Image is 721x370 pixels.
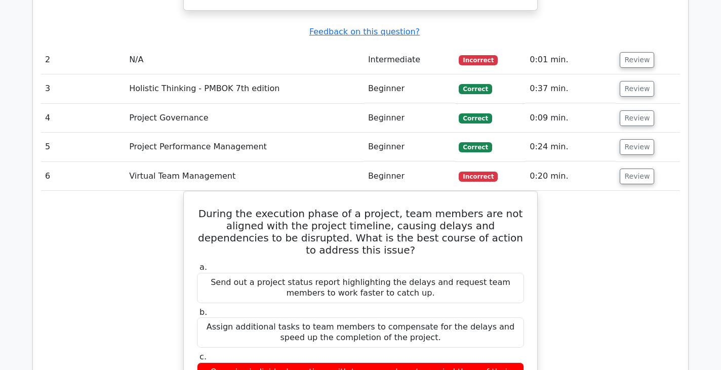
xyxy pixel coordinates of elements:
h5: During the execution phase of a project, team members are not aligned with the project timeline, ... [196,208,525,256]
span: Incorrect [459,172,498,182]
td: 0:20 min. [526,162,616,191]
span: Correct [459,113,492,124]
td: Holistic Thinking - PMBOK 7th edition [125,74,364,103]
span: Correct [459,142,492,152]
span: a. [199,262,207,272]
td: N/A [125,46,364,74]
td: Virtual Team Management [125,162,364,191]
span: b. [199,307,207,317]
div: Send out a project status report highlighting the delays and request team members to work faster ... [197,273,524,303]
td: 0:01 min. [526,46,616,74]
td: 4 [41,104,125,133]
td: Beginner [364,74,455,103]
button: Review [620,52,654,68]
button: Review [620,110,654,126]
td: Beginner [364,133,455,161]
td: Project Performance Management [125,133,364,161]
td: 0:09 min. [526,104,616,133]
td: 5 [41,133,125,161]
a: Feedback on this question? [309,27,420,36]
span: Correct [459,84,492,94]
td: Project Governance [125,104,364,133]
td: 0:24 min. [526,133,616,161]
td: Beginner [364,104,455,133]
button: Review [620,169,654,184]
td: 6 [41,162,125,191]
td: Intermediate [364,46,455,74]
button: Review [620,81,654,97]
td: 2 [41,46,125,74]
td: Beginner [364,162,455,191]
div: Assign additional tasks to team members to compensate for the delays and speed up the completion ... [197,317,524,348]
button: Review [620,139,654,155]
span: c. [199,352,207,361]
span: Incorrect [459,55,498,65]
td: 3 [41,74,125,103]
td: 0:37 min. [526,74,616,103]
